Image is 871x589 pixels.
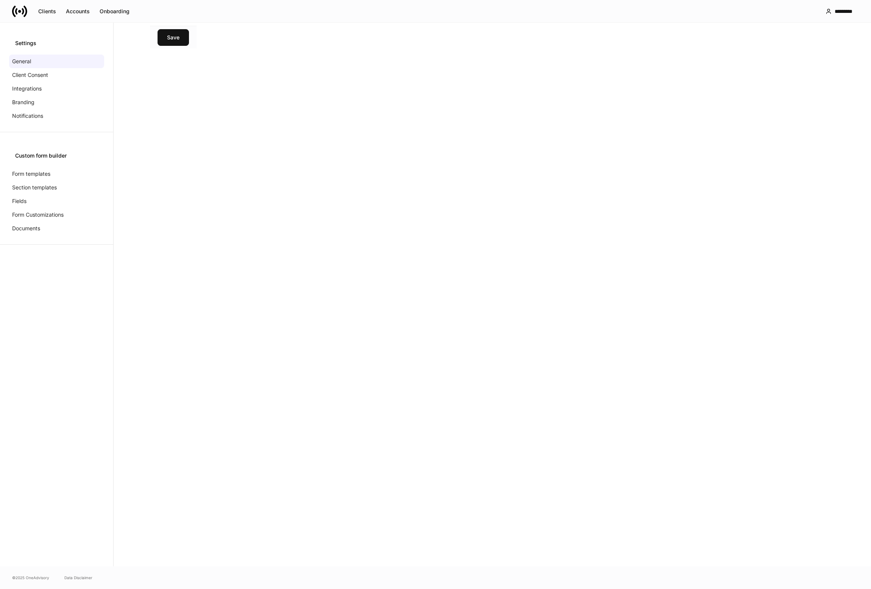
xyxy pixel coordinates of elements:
[12,197,27,205] p: Fields
[9,222,104,235] a: Documents
[100,9,130,14] div: Onboarding
[64,575,92,581] a: Data Disclaimer
[158,29,189,46] button: Save
[12,211,64,219] p: Form Customizations
[12,170,50,178] p: Form templates
[12,225,40,232] p: Documents
[9,68,104,82] a: Client Consent
[12,98,34,106] p: Branding
[33,5,61,17] button: Clients
[9,55,104,68] a: General
[167,35,180,40] div: Save
[9,82,104,95] a: Integrations
[9,167,104,181] a: Form templates
[9,194,104,208] a: Fields
[12,575,49,581] span: © 2025 OneAdvisory
[15,152,98,159] div: Custom form builder
[95,5,134,17] button: Onboarding
[12,112,43,120] p: Notifications
[15,39,98,47] div: Settings
[12,58,31,65] p: General
[61,5,95,17] button: Accounts
[12,85,42,92] p: Integrations
[12,184,57,191] p: Section templates
[12,71,48,79] p: Client Consent
[38,9,56,14] div: Clients
[9,181,104,194] a: Section templates
[9,208,104,222] a: Form Customizations
[9,109,104,123] a: Notifications
[66,9,90,14] div: Accounts
[9,95,104,109] a: Branding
